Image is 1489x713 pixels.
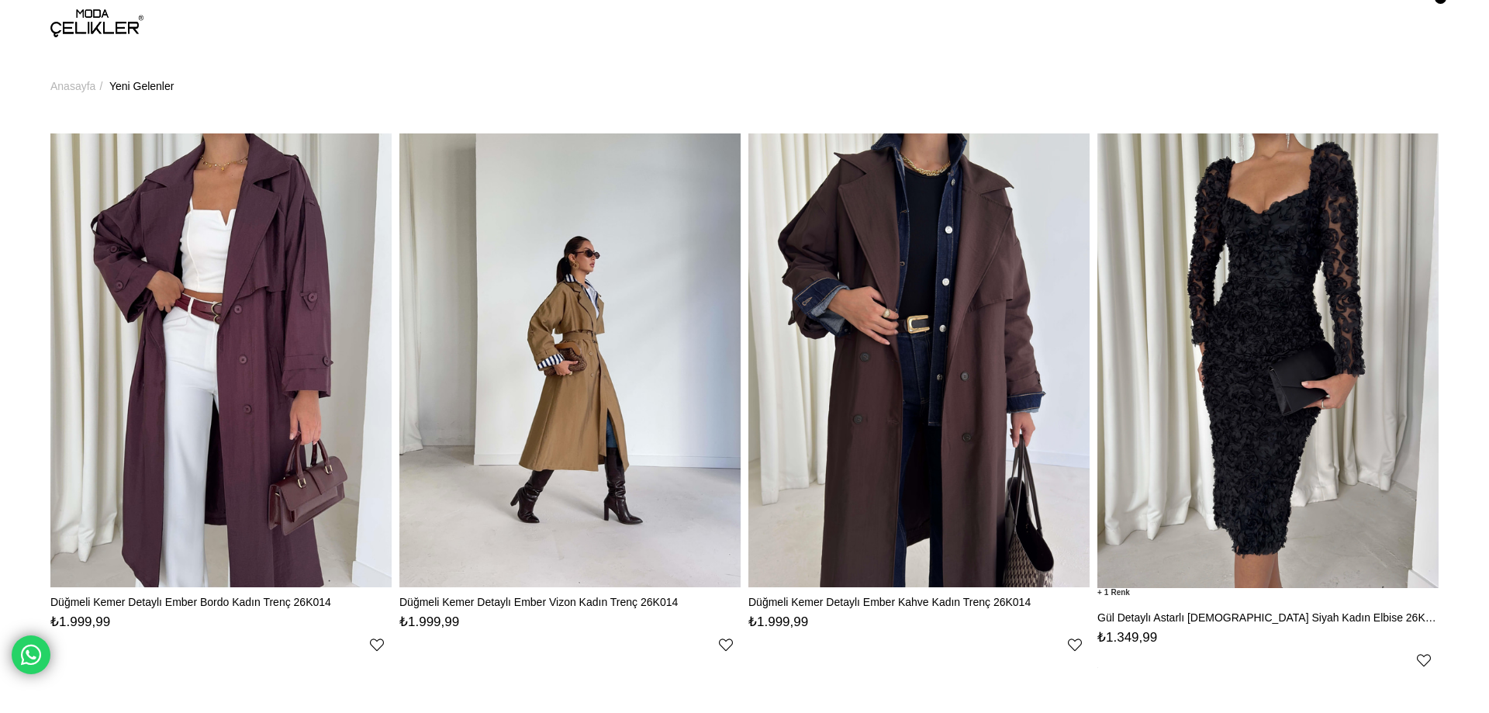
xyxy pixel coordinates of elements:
span: ₺1.999,99 [399,614,459,629]
li: > [50,47,106,126]
a: Düğmeli Kemer Detaylı Ember Bordo Kadın Trenç 26K014 [50,595,392,609]
a: Yeni Gelenler [109,47,174,126]
a: Favorilere Ekle [719,638,733,652]
a: Favorilere Ekle [370,638,384,652]
img: png;base64,iVBORw0KGgoAAAANSUhEUgAAAAEAAAABCAYAAAAfFcSJAAAAAXNSR0IArs4c6QAAAA1JREFUGFdjePfu3X8ACW... [1097,667,1098,668]
img: logo [50,9,143,37]
span: ₺1.349,99 [1097,630,1157,645]
img: Düğmeli Kemer Detaylı Ember Vizon Kadın Trenç 26K014 [399,133,741,587]
span: 1 [1097,587,1130,597]
img: Gül Detaylı Astarlı Christiana Siyah Kadın Elbise 26K009 [1097,133,1439,587]
img: Düğmeli Kemer Detaylı Ember Bordo Kadın Trenç 26K014 [50,133,392,587]
a: Favorilere Ekle [1417,653,1431,667]
span: ₺1.999,99 [50,614,110,629]
a: Düğmeli Kemer Detaylı Ember Kahve Kadın Trenç 26K014 [748,595,1090,609]
a: Düğmeli Kemer Detaylı Ember Vizon Kadın Trenç 26K014 [399,595,741,609]
span: ₺1.999,99 [748,614,808,629]
a: Gül Detaylı Astarlı [DEMOGRAPHIC_DATA] Siyah Kadın Elbise 26K009 [1097,611,1439,625]
img: Düğmeli Kemer Detaylı Ember Kahve Kadın Trenç 26K014 [748,133,1090,587]
a: Favorilere Ekle [1068,638,1082,652]
a: Anasayfa [50,47,95,126]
